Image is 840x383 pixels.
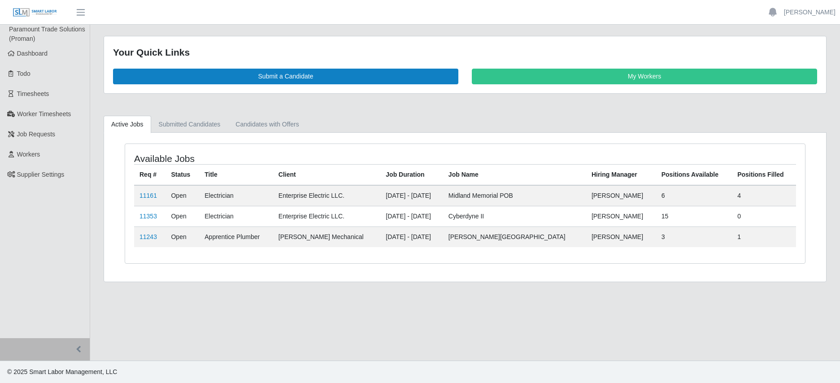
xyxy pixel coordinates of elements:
th: Title [199,164,273,185]
th: Job Duration [380,164,443,185]
span: Supplier Settings [17,171,65,178]
span: Worker Timesheets [17,110,71,118]
div: Your Quick Links [113,45,817,60]
a: Submit a Candidate [113,69,458,84]
th: Req # [134,164,165,185]
td: 1 [732,226,796,247]
td: [DATE] - [DATE] [380,206,443,226]
td: [PERSON_NAME] Mechanical [273,226,380,247]
img: SLM Logo [13,8,57,17]
a: 11353 [139,213,157,220]
span: Timesheets [17,90,49,97]
a: Candidates with Offers [228,116,306,133]
a: 11161 [139,192,157,199]
td: [PERSON_NAME] [586,206,656,226]
th: Positions Available [656,164,732,185]
td: 0 [732,206,796,226]
td: 6 [656,185,732,206]
td: 3 [656,226,732,247]
td: [PERSON_NAME] [586,185,656,206]
td: [PERSON_NAME][GEOGRAPHIC_DATA] [443,226,586,247]
span: Dashboard [17,50,48,57]
th: Positions Filled [732,164,796,185]
td: Enterprise Electric LLC. [273,185,380,206]
td: Open [165,226,199,247]
td: Open [165,185,199,206]
th: Client [273,164,380,185]
a: Active Jobs [104,116,151,133]
th: Job Name [443,164,586,185]
td: 4 [732,185,796,206]
td: [DATE] - [DATE] [380,226,443,247]
td: 15 [656,206,732,226]
td: Apprentice Plumber [199,226,273,247]
td: Electrician [199,185,273,206]
span: © 2025 Smart Labor Management, LLC [7,368,117,375]
th: Hiring Manager [586,164,656,185]
a: My Workers [472,69,817,84]
h4: Available Jobs [134,153,402,164]
td: Electrician [199,206,273,226]
td: Enterprise Electric LLC. [273,206,380,226]
th: Status [165,164,199,185]
span: Job Requests [17,131,56,138]
td: [PERSON_NAME] [586,226,656,247]
td: Cyberdyne II [443,206,586,226]
td: [DATE] - [DATE] [380,185,443,206]
a: [PERSON_NAME] [784,8,836,17]
td: Open [165,206,199,226]
a: Submitted Candidates [151,116,228,133]
span: Workers [17,151,40,158]
span: Paramount Trade Solutions (Proman) [9,26,85,42]
td: Midland Memorial POB [443,185,586,206]
a: 11243 [139,233,157,240]
span: Todo [17,70,30,77]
